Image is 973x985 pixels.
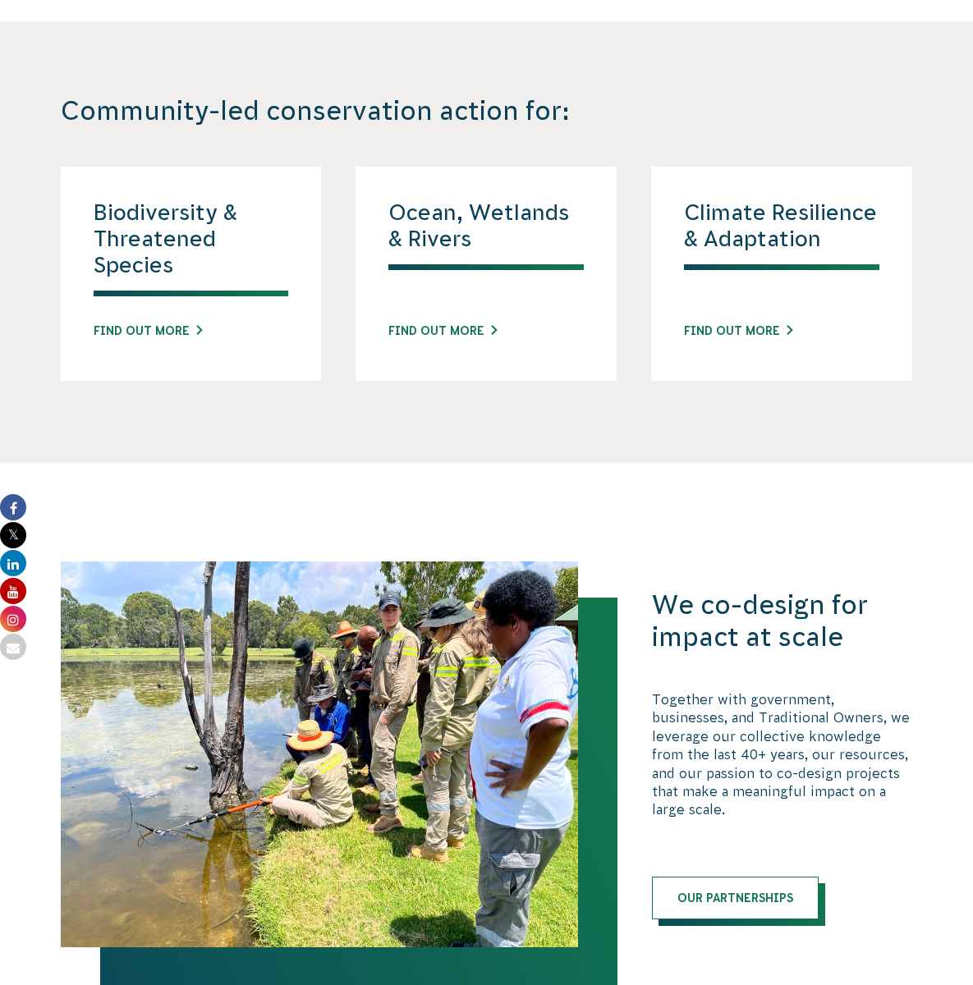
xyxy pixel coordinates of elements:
[652,690,913,819] p: Together with government, businesses, and Traditional Owners, we leverage our collective knowledg...
[684,199,879,270] h4: Climate Resilience & Adaptation
[94,199,289,296] h4: Biodiversity & Threatened Species
[388,323,497,340] a: Find out more
[388,199,584,270] h4: Ocean, Wetlands & Rivers
[684,323,792,340] a: Find out more
[652,877,819,919] a: Our Partnerships
[61,95,691,127] h3: Community-led conservation action for:
[652,589,913,653] h3: We co-design for impact at scale
[94,323,202,340] a: Find out more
